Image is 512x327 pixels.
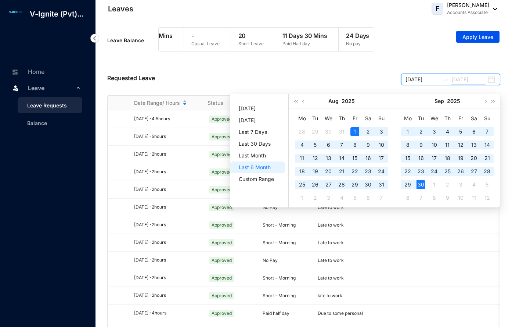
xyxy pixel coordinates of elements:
[108,4,133,14] p: Leaves
[21,102,67,109] a: Leave Requests
[462,33,493,41] span: Apply Leave
[282,40,328,47] p: Paid Half day
[361,112,375,125] th: Sa
[350,180,359,189] div: 29
[324,167,333,176] div: 20
[335,152,348,165] td: 2025-08-14
[134,274,199,281] div: [DATE] - 2 hours
[28,81,74,95] span: Leave
[335,178,348,191] td: 2025-08-28
[335,125,348,138] td: 2025-07-31
[441,125,454,138] td: 2025-09-04
[311,127,320,136] div: 29
[328,94,339,109] button: Aug
[456,154,465,163] div: 19
[311,193,320,202] div: 2
[441,112,454,125] th: Th
[447,9,489,16] p: Accounts Associate
[335,165,348,178] td: 2025-08-21
[209,221,234,229] span: Approved
[401,138,414,152] td: 2025-09-08
[350,154,359,163] div: 15
[134,204,199,211] div: [DATE] - 2 hours
[107,37,158,44] p: Leave Balance
[456,167,465,176] div: 26
[318,240,344,245] span: Late to work
[454,112,467,125] th: Fr
[443,127,452,136] div: 4
[417,141,425,149] div: 9
[403,154,412,163] div: 15
[311,154,320,163] div: 12
[318,293,342,298] span: late to work
[414,125,428,138] td: 2025-09-02
[298,141,306,149] div: 4
[467,152,480,165] td: 2025-09-20
[401,165,414,178] td: 2025-09-22
[403,167,412,176] div: 22
[375,178,388,191] td: 2025-08-31
[428,112,441,125] th: We
[483,127,491,136] div: 7
[209,310,234,317] span: Approved
[441,138,454,152] td: 2025-09-11
[239,161,279,173] span: Last 6 Month
[134,99,180,107] span: Date Range/ Hours
[480,178,494,191] td: 2025-10-05
[311,141,320,149] div: 5
[443,193,452,202] div: 9
[324,180,333,189] div: 27
[377,127,386,136] div: 3
[435,94,444,109] button: Sep
[483,154,491,163] div: 21
[403,141,412,149] div: 8
[191,31,220,40] p: -
[239,114,279,126] span: [DATE]
[318,205,344,210] span: Late to work
[401,191,414,205] td: 2025-10-06
[322,138,335,152] td: 2025-08-06
[12,84,19,92] img: leave.99b8a76c7fa76a53782d.svg
[447,1,489,9] p: [PERSON_NAME]
[443,167,452,176] div: 25
[403,180,412,189] div: 29
[6,63,87,79] li: Home
[322,152,335,165] td: 2025-08-13
[263,274,309,282] p: Short - Morning
[335,112,348,125] th: Th
[480,125,494,138] td: 2025-09-07
[322,191,335,205] td: 2025-09-03
[454,125,467,138] td: 2025-09-05
[451,75,486,83] input: End date
[238,40,264,47] p: Short Leave
[324,141,333,149] div: 6
[375,112,388,125] th: Su
[209,115,234,123] span: Approved
[295,138,309,152] td: 2025-08-04
[209,168,234,176] span: Approved
[401,152,414,165] td: 2025-09-15
[350,193,359,202] div: 5
[361,152,375,165] td: 2025-08-16
[480,165,494,178] td: 2025-09-28
[335,138,348,152] td: 2025-08-07
[430,167,439,176] div: 24
[134,310,199,317] div: [DATE] - 4 hours
[467,138,480,152] td: 2025-09-13
[364,193,372,202] div: 6
[311,180,320,189] div: 26
[10,68,44,75] a: Home
[361,165,375,178] td: 2025-08-23
[364,127,372,136] div: 2
[209,257,234,264] span: Approved
[443,154,452,163] div: 18
[348,112,361,125] th: Fr
[375,125,388,138] td: 2025-08-03
[454,152,467,165] td: 2025-09-19
[469,193,478,202] div: 11
[350,141,359,149] div: 8
[436,6,440,12] span: F
[318,310,377,316] span: Due to some personal works
[337,193,346,202] div: 4
[480,112,494,125] th: Su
